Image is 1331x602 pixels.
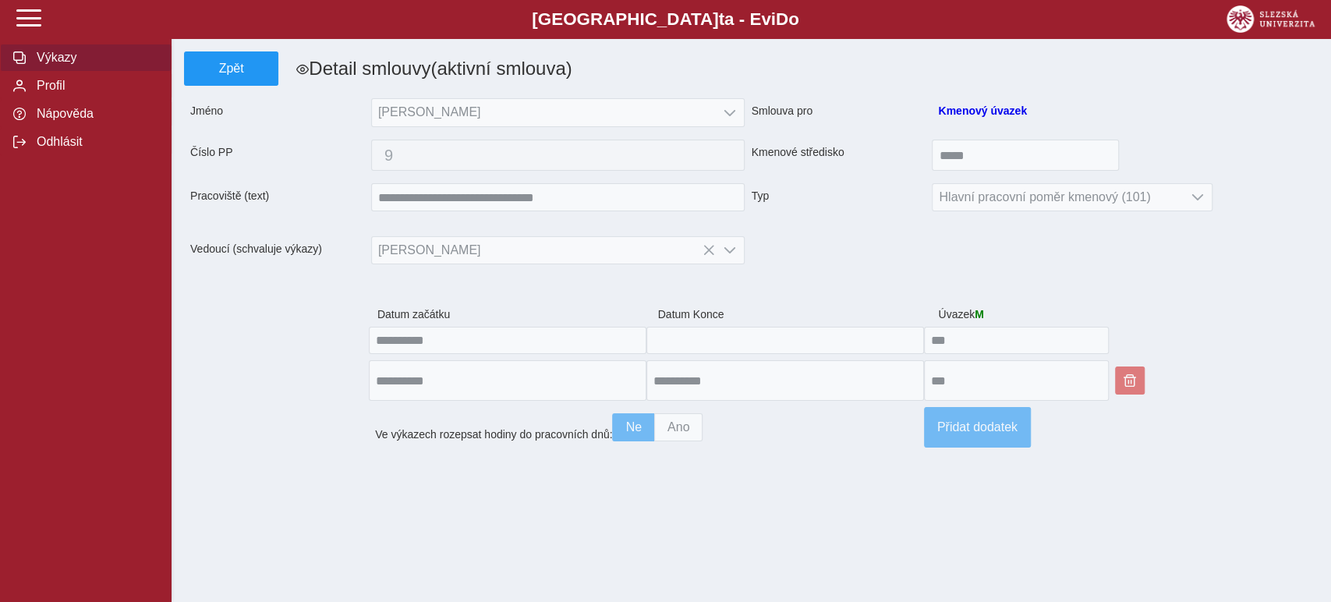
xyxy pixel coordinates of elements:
span: Datum začátku [371,302,652,327]
img: logo_web_su.png [1227,5,1315,33]
h1: Detail smlouvy [278,51,846,86]
span: D [776,9,788,29]
span: 9 [384,147,732,165]
div: Ve výkazech rozepsat hodiny do pracovních dnů: [369,407,924,448]
span: o [788,9,799,29]
span: Pracoviště (text) [184,183,371,211]
span: Jméno [184,98,371,127]
span: M [975,308,984,320]
button: Přidat dodatek [924,407,1031,448]
span: Smlouva pro [745,98,932,127]
span: Nápověda [32,107,158,121]
span: Profil [32,79,158,93]
span: Typ [745,183,932,211]
button: Zpět [184,51,278,86]
b: [GEOGRAPHIC_DATA] a - Evi [47,9,1284,30]
span: Číslo PP [184,140,371,171]
span: Úvazek [932,302,1025,327]
span: (aktivní smlouva) [430,58,572,79]
span: Odhlásit [32,135,158,149]
span: Vedoucí (schvaluje výkazy) [184,236,371,264]
span: Zpět [191,62,271,76]
span: Přidat dodatek [937,420,1018,434]
span: Kmenové středisko [745,140,932,171]
span: t [718,9,724,29]
button: 9 [371,140,745,171]
a: Kmenový úvazek [938,104,1027,117]
span: Výkazy [32,51,158,65]
span: Datum Konce [652,302,933,327]
button: Smazat dodatek [1115,367,1145,395]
